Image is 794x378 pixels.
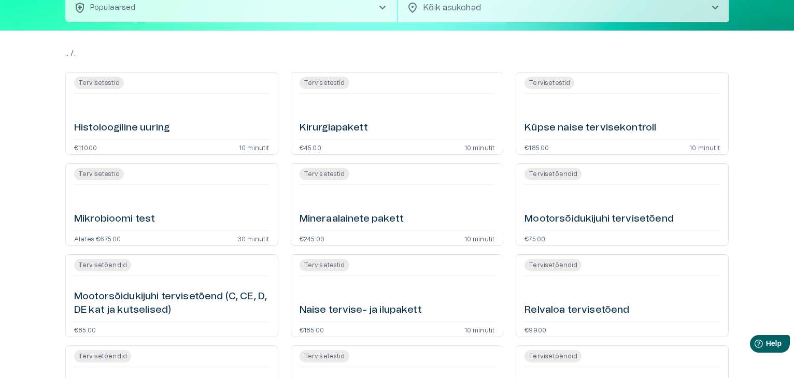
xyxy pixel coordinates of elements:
p: Populaarsed [90,3,136,13]
p: €75.00 [524,235,545,241]
p: €45.00 [300,144,321,150]
h6: Histoloogiline uuring [74,121,170,135]
h6: Mootorsõidukijuhi tervisetõend (C, CE, D, DE kat ja kutselised) [74,290,270,317]
span: chevron_right [709,2,721,14]
span: Tervisetõendid [74,259,131,271]
h6: Mikrobioomi test [74,212,155,226]
p: 30 minutit [237,235,270,241]
p: 10 minutit [239,144,270,150]
p: €185.00 [524,144,549,150]
span: Tervisetõendid [524,259,582,271]
p: €99.00 [524,326,546,332]
p: .. / . [65,47,729,60]
h6: Küpse naise tervisekontroll [524,121,656,135]
span: location_on [406,2,419,14]
a: Open service booking details [65,72,278,155]
a: Open service booking details [65,163,278,246]
p: €85.00 [74,326,96,332]
a: Open service booking details [291,72,504,155]
span: Tervisetestid [74,168,124,180]
span: Tervisetõendid [524,168,582,180]
a: Open service booking details [516,254,729,337]
p: €110.00 [74,144,97,150]
a: Open service booking details [65,254,278,337]
span: Tervisetestid [300,77,349,89]
span: Tervisetõendid [524,350,582,362]
p: 10 minutit [464,144,495,150]
span: Tervisetestid [300,259,349,271]
p: Kõik asukohad [423,2,692,14]
h6: Kirurgiapakett [300,121,368,135]
span: Tervisetestid [300,350,349,362]
span: Tervisetõendid [74,350,131,362]
p: 10 minutit [689,144,720,150]
span: chevron_right [376,2,389,14]
a: Open service booking details [291,254,504,337]
p: 10 minutit [464,326,495,332]
a: Open service booking details [516,163,729,246]
p: 10 minutit [464,235,495,241]
h6: Relvaloa tervisetõend [524,303,629,317]
h6: Naise tervise- ja ilupakett [300,303,422,317]
span: Tervisetestid [300,168,349,180]
span: Tervisetestid [74,77,124,89]
a: Open service booking details [291,163,504,246]
h6: Mineraalainete pakett [300,212,404,226]
a: Open service booking details [516,72,729,155]
p: Alates €675.00 [74,235,121,241]
iframe: Help widget launcher [713,331,794,360]
p: €245.00 [300,235,324,241]
p: €185.00 [300,326,324,332]
span: health_and_safety [74,2,86,14]
h6: Mootorsõidukijuhi tervisetõend [524,212,674,226]
span: Tervisetestid [524,77,574,89]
